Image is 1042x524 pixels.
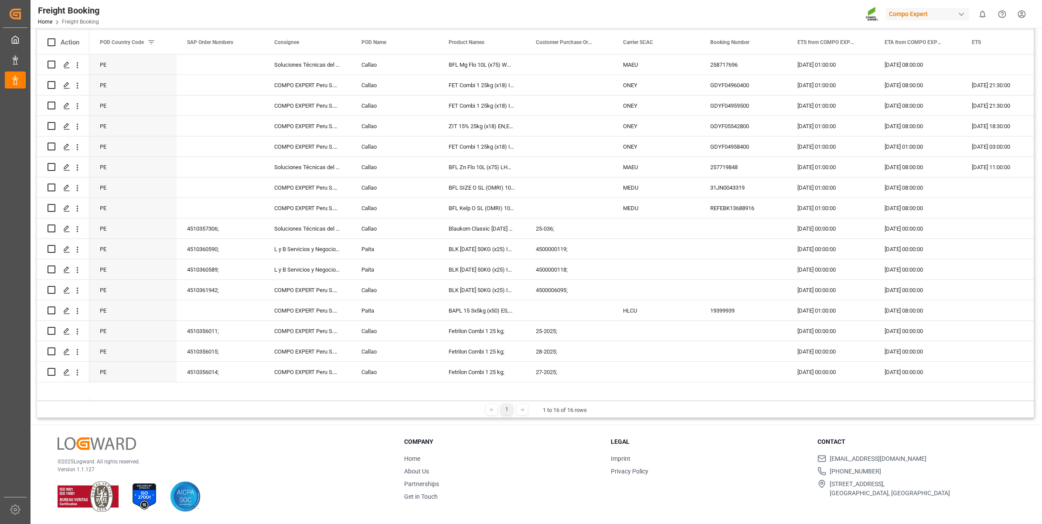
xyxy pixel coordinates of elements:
[438,321,525,341] div: Fetrilon Combi 1 25 kg;
[525,341,613,361] div: 28-2025;
[611,437,807,446] h3: Legal
[438,218,525,238] div: Blaukorn Classic [DATE] 50 kg;
[787,362,874,382] div: [DATE] 00:00:00
[404,468,429,475] a: About Us
[37,341,89,362] div: Press SPACE to select this row.
[58,466,382,473] p: Version 1.1.127
[177,280,264,300] div: 4510361942;
[613,157,700,177] div: MAEU
[274,39,299,45] span: Consignee
[58,481,119,512] img: ISO 9001 & ISO 14001 Certification
[700,198,787,218] div: REFEBK13688916
[177,341,264,361] div: 4510356015;
[700,116,787,136] div: GDYF05542800
[874,157,961,177] div: [DATE] 08:00:00
[129,481,160,512] img: ISO 27001 Certification
[438,341,525,361] div: Fetrilon Combi 1 25 kg;
[525,362,613,382] div: 27-2025;
[37,198,89,218] div: Press SPACE to select this row.
[264,341,351,361] div: COMPO EXPERT Peru S.R.L
[787,75,874,95] div: [DATE] 01:00:00
[438,116,525,136] div: ZIT 15% 25kg (x18) EN,ES,PT
[874,198,961,218] div: [DATE] 08:00:00
[404,480,439,487] a: Partnerships
[37,362,89,382] div: Press SPACE to select this row.
[89,136,177,157] div: PE
[89,300,177,320] div: PE
[37,136,89,157] div: Press SPACE to select this row.
[611,468,648,475] a: Privacy Policy
[351,54,438,75] div: Callao
[58,458,382,466] p: © 2025 Logward. All rights reserved.
[787,54,874,75] div: [DATE] 01:00:00
[351,280,438,300] div: Callao
[700,177,787,197] div: 31JN0043319
[830,454,926,463] span: [EMAIL_ADDRESS][DOMAIN_NAME]
[351,300,438,320] div: Paita
[874,95,961,116] div: [DATE] 08:00:00
[177,239,264,259] div: 4510360590;
[613,54,700,75] div: MAEU
[797,39,856,45] span: ETS from COMPO EXPERT
[874,177,961,197] div: [DATE] 08:00:00
[787,116,874,136] div: [DATE] 01:00:00
[874,116,961,136] div: [DATE] 08:00:00
[100,39,144,45] span: POD Country Code
[351,321,438,341] div: Callao
[438,95,525,116] div: FET Combi 1 25kg (x18) INT
[710,39,749,45] span: Booking Number
[613,177,700,197] div: MEDU
[37,95,89,116] div: Press SPACE to select this row.
[787,259,874,279] div: [DATE] 00:00:00
[787,280,874,300] div: [DATE] 00:00:00
[37,116,89,136] div: Press SPACE to select this row.
[972,39,981,45] span: ETS
[61,38,79,46] div: Action
[37,218,89,239] div: Press SPACE to select this row.
[874,239,961,259] div: [DATE] 00:00:00
[177,362,264,382] div: 4510356014;
[170,481,201,512] img: AICPA SOC
[438,157,525,177] div: BFL Zn Flo 10L (x75) LHM WW (LS) [GEOGRAPHIC_DATA]
[787,341,874,361] div: [DATE] 00:00:00
[89,198,177,218] div: PE
[351,177,438,197] div: Callao
[623,39,653,45] span: Carrier SCAC
[700,54,787,75] div: 258717696
[787,177,874,197] div: [DATE] 01:00:00
[58,437,136,450] img: Logward Logo
[525,239,613,259] div: 4500000119;
[351,341,438,361] div: Callao
[787,136,874,157] div: [DATE] 01:00:00
[361,39,386,45] span: POD Name
[351,218,438,238] div: Callao
[874,362,961,382] div: [DATE] 00:00:00
[525,218,613,238] div: 25-036;
[404,437,600,446] h3: Company
[787,321,874,341] div: [DATE] 00:00:00
[787,300,874,320] div: [DATE] 01:00:00
[700,300,787,320] div: 19399939
[613,75,700,95] div: ONEY
[536,39,594,45] span: Customer Purchase Order Numbers
[37,300,89,321] div: Press SPACE to select this row.
[865,7,879,22] img: Screenshot%202023-09-29%20at%2010.02.21.png_1712312052.png
[787,198,874,218] div: [DATE] 01:00:00
[37,321,89,341] div: Press SPACE to select this row.
[874,300,961,320] div: [DATE] 08:00:00
[613,198,700,218] div: MEDU
[89,218,177,238] div: PE
[438,239,525,259] div: BLK [DATE] 50KG (x25) INT MTO;
[438,300,525,320] div: BAPL 15 3x5kg (x50) ES,PT,IT;
[438,259,525,279] div: BLK [DATE] 50KG (x25) INT MTO;
[177,218,264,238] div: 4510357306;
[351,75,438,95] div: Callao
[885,6,973,22] button: Compo Expert
[37,75,89,95] div: Press SPACE to select this row.
[89,95,177,116] div: PE
[264,300,351,320] div: COMPO EXPERT Peru S.R.L., CE_PERU
[264,177,351,197] div: COMPO EXPERT Peru S.R.L., CE_PERU
[611,455,630,462] a: Imprint
[89,362,177,382] div: PE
